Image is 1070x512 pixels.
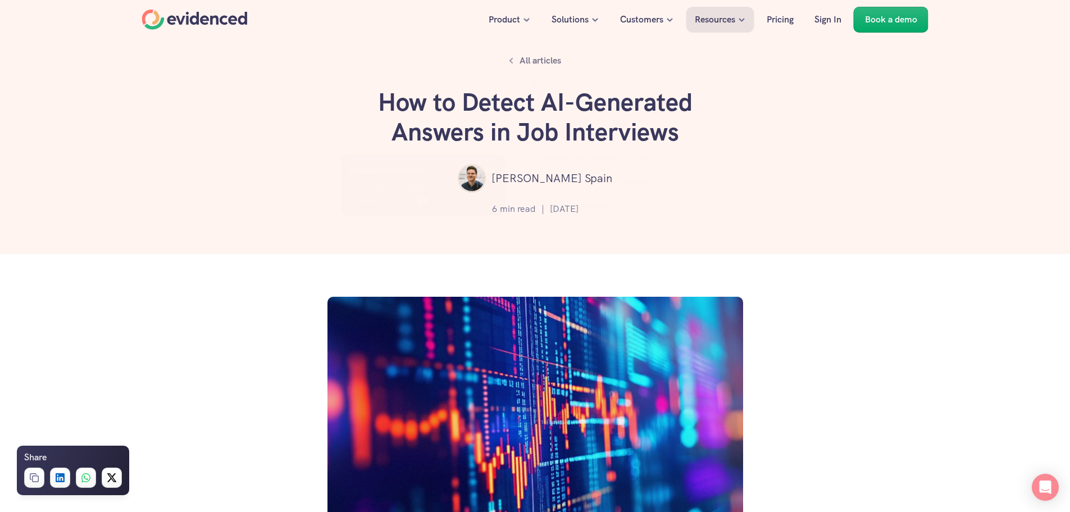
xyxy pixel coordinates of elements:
a: Sign In [806,7,850,33]
p: Pricing [767,12,794,27]
a: Book a demo [854,7,928,33]
p: 6 [492,202,497,216]
p: Solutions [552,12,589,27]
a: Home [142,10,248,30]
p: Resources [695,12,735,27]
h1: How to Detect AI-Generated Answers in Job Interviews [367,88,704,147]
a: All articles [503,51,567,71]
img: "" [458,164,486,192]
p: [PERSON_NAME] Spain [491,169,612,187]
p: | [541,202,544,216]
p: Product [489,12,520,27]
p: All articles [520,53,561,68]
h6: Share [24,450,47,465]
a: Pricing [758,7,802,33]
p: Book a demo [865,12,917,27]
div: Open Intercom Messenger [1032,474,1059,501]
p: Sign In [814,12,841,27]
p: [DATE] [550,202,579,216]
p: min read [500,202,536,216]
p: Customers [620,12,663,27]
